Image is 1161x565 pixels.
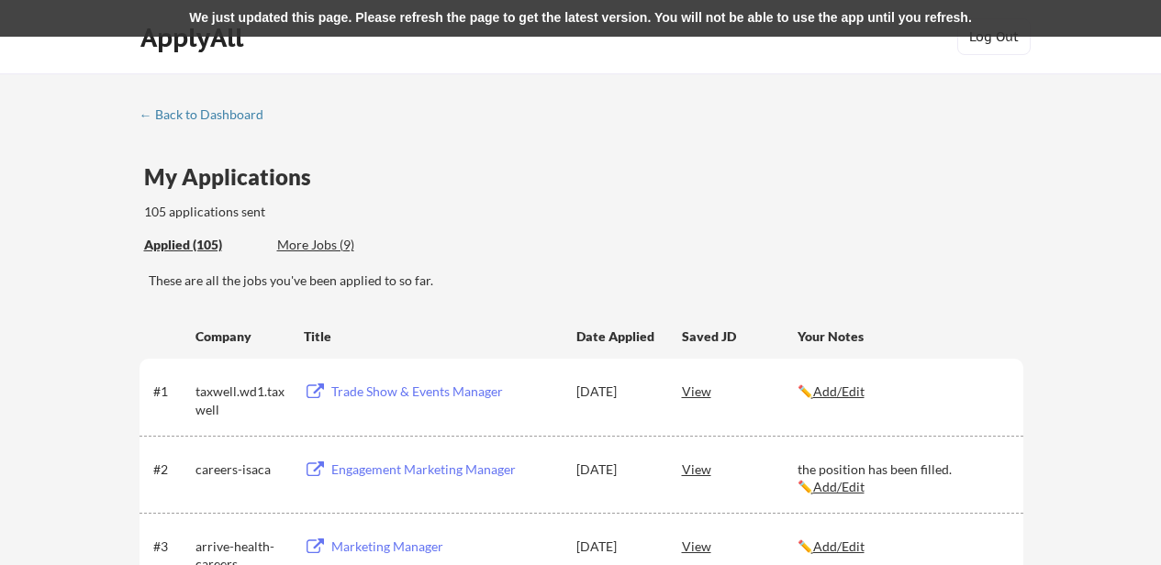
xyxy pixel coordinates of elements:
div: taxwell.wd1.taxwell [195,382,287,418]
div: #1 [153,382,189,401]
button: Log Out [957,18,1031,55]
div: Applied (105) [144,236,263,254]
div: 105 applications sent [144,203,499,221]
div: My Applications [144,166,326,188]
div: These are all the jobs you've been applied to so far. [149,271,1023,290]
div: These are all the jobs you've been applied to so far. [144,236,263,255]
div: careers-isaca [195,460,287,479]
div: Marketing Manager [331,537,559,556]
div: ApplyAll [140,22,249,53]
div: Company [195,327,287,346]
div: ✏️ [798,382,1007,401]
u: Add/Edit [813,383,865,399]
u: Add/Edit [813,479,865,494]
div: the position has been filled. ✏️ [798,460,1007,496]
div: Engagement Marketing Manager [331,460,559,479]
div: ✏️ [798,537,1007,556]
div: View [682,529,798,562]
div: View [682,374,798,407]
u: Add/Edit [813,538,865,554]
div: Saved JD [682,319,798,352]
div: #3 [153,537,189,556]
div: [DATE] [576,537,657,556]
div: #2 [153,460,189,479]
div: Your Notes [798,327,1007,346]
a: ← Back to Dashboard [140,107,277,126]
div: View [682,452,798,485]
div: [DATE] [576,382,657,401]
div: ← Back to Dashboard [140,108,277,121]
div: [DATE] [576,460,657,479]
div: These are job applications we think you'd be a good fit for, but couldn't apply you to automatica... [277,236,412,255]
div: Trade Show & Events Manager [331,382,559,401]
div: Date Applied [576,327,657,346]
div: More Jobs (9) [277,236,412,254]
div: Title [304,327,559,346]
